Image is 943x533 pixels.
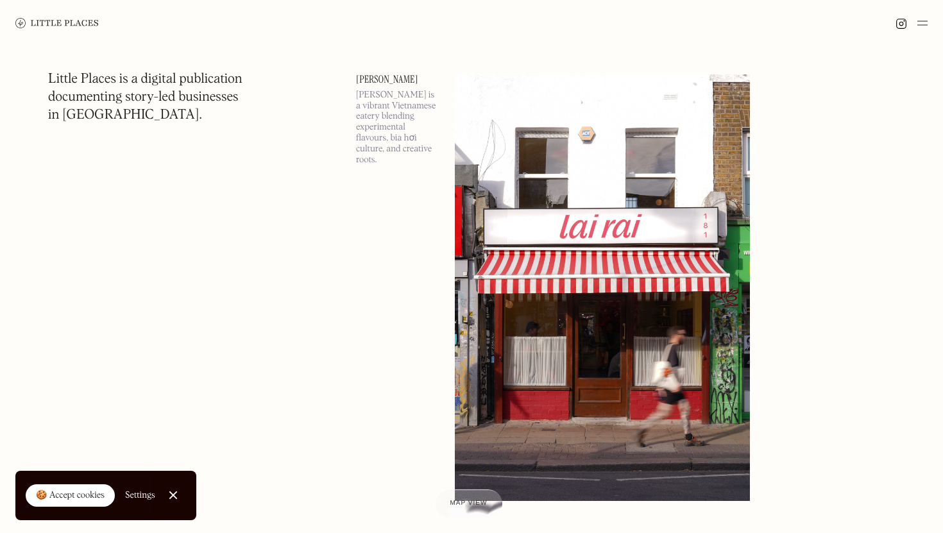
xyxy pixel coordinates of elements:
a: Map view [435,489,503,518]
img: Lai Rai [455,74,750,501]
div: 🍪 Accept cookies [36,489,105,502]
a: 🍪 Accept cookies [26,484,115,507]
a: [PERSON_NAME] [356,74,439,85]
div: Close Cookie Popup [173,495,173,496]
div: Settings [125,491,155,500]
a: Close Cookie Popup [160,482,186,508]
span: Map view [450,500,488,507]
h1: Little Places is a digital publication documenting story-led businesses in [GEOGRAPHIC_DATA]. [48,71,242,124]
a: Settings [125,481,155,510]
p: [PERSON_NAME] is a vibrant Vietnamese eatery blending experimental flavours, bia hơi culture, and... [356,90,439,165]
